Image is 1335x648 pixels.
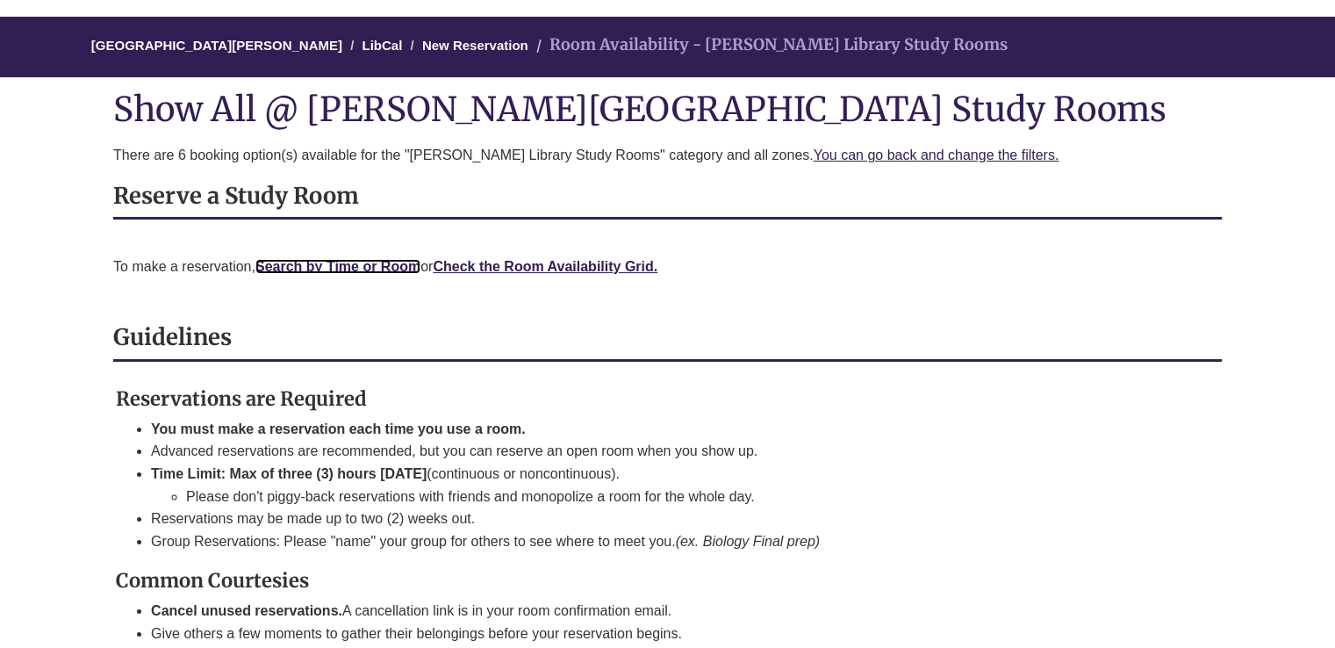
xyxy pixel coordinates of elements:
h1: Show All @ [PERSON_NAME][GEOGRAPHIC_DATA] Study Rooms [113,90,1222,127]
em: (ex. Biology Final prep) [676,534,821,549]
strong: Reservations are Required [116,386,367,411]
li: Reservations may be made up to two (2) weeks out. [151,508,1180,530]
li: Advanced reservations are recommended, but you can reserve an open room when you show up. [151,440,1180,463]
li: Room Availability - [PERSON_NAME] Library Study Rooms [532,32,1008,58]
nav: Breadcrumb [113,17,1222,77]
a: Search by Time or Room [255,259,420,274]
a: Check the Room Availability Grid. [433,259,657,274]
a: New Reservation [422,38,528,53]
a: You can go back and change the filters. [814,148,1059,162]
strong: Cancel unused reservations. [151,603,342,618]
strong: You must make a reservation each time you use a room. [151,421,526,436]
li: (continuous or noncontinuous). [151,463,1180,508]
p: To make a reservation, or [113,256,1222,277]
p: There are 6 booking option(s) available for the "[PERSON_NAME] Library Study Rooms" category and ... [113,145,1222,166]
li: Group Reservations: Please "name" your group for others to see where to meet you. [151,530,1180,553]
li: Give others a few moments to gather their belongings before your reservation begins. [151,623,1180,645]
a: LibCal [362,38,402,53]
strong: Common Courtesies [116,568,309,593]
strong: Reserve a Study Room [113,182,359,210]
a: [GEOGRAPHIC_DATA][PERSON_NAME] [91,38,342,53]
li: Please don't piggy-back reservations with friends and monopolize a room for the whole day. [186,486,1180,508]
strong: Guidelines [113,323,232,351]
li: A cancellation link is in your room confirmation email. [151,600,1180,623]
strong: Time Limit: Max of three (3) hours [DATE] [151,466,427,481]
